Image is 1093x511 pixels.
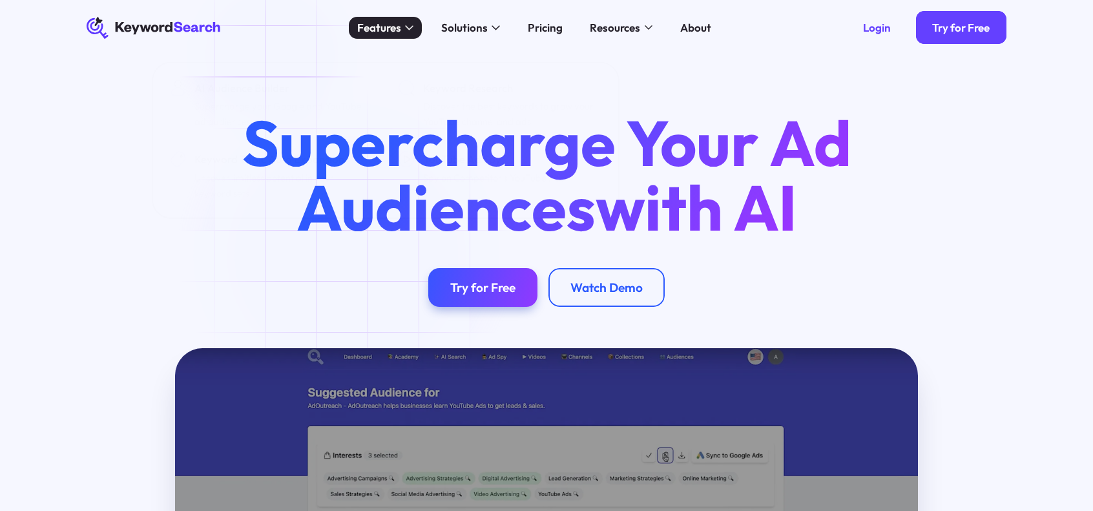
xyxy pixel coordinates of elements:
[863,21,891,34] div: Login
[916,11,1006,44] a: Try for Free
[390,143,610,209] a: YouTube Ad SpySpy on Competitor's YouTube Ads
[390,72,610,138] a: Keyword ResearchDiscover the best keywords to grow your YouTube channel and ads
[519,17,571,39] a: Pricing
[932,21,990,34] div: Try for Free
[528,19,563,36] div: Pricing
[161,143,381,209] a: Keyword Topic Auto ExpansionUncover limitless potential in your keyword sets
[596,167,797,247] span: with AI
[422,79,599,96] div: Keyword Research
[422,99,599,129] div: Discover the best keywords to grow your YouTube channel and ads
[590,19,640,36] div: Resources
[450,280,515,295] div: Try for Free
[151,62,619,219] nav: Features
[680,19,711,36] div: About
[216,110,877,241] h1: Supercharge Your Ad Audiences
[672,17,720,39] a: About
[194,171,370,201] div: Uncover limitless potential in your keyword sets
[570,280,643,295] div: Watch Demo
[441,19,488,36] div: Solutions
[847,11,908,44] a: Login
[422,151,564,168] div: YouTube Ad Spy
[422,171,564,185] div: Spy on Competitor's YouTube Ads
[357,19,401,36] div: Features
[194,151,370,168] div: Keyword Topic Auto Expansion
[194,99,370,129] div: Supercharge your Google and YouTube ad audiences
[161,72,381,138] a: AI Audience BuilderSupercharge your Google and YouTube ad audiences
[428,268,537,307] a: Try for Free
[194,79,370,96] div: AI Audience Builder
